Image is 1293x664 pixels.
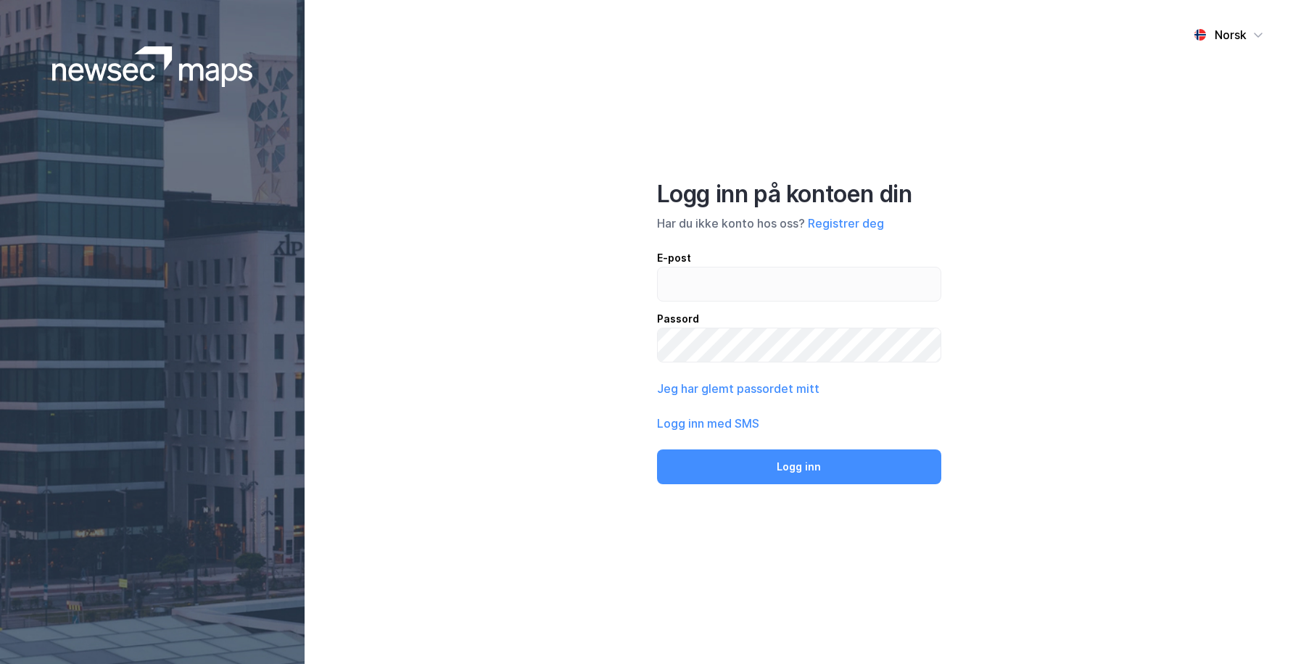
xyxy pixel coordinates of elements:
[657,180,941,209] div: Logg inn på kontoen din
[657,215,941,232] div: Har du ikke konto hos oss?
[808,215,884,232] button: Registrer deg
[657,310,941,328] div: Passord
[1220,594,1293,664] div: Kontrollprogram for chat
[1215,26,1247,43] div: Norsk
[1220,594,1293,664] iframe: Chat Widget
[657,380,819,397] button: Jeg har glemt passordet mitt
[52,46,253,87] img: logoWhite.bf58a803f64e89776f2b079ca2356427.svg
[657,415,759,432] button: Logg inn med SMS
[657,449,941,484] button: Logg inn
[657,249,941,267] div: E-post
